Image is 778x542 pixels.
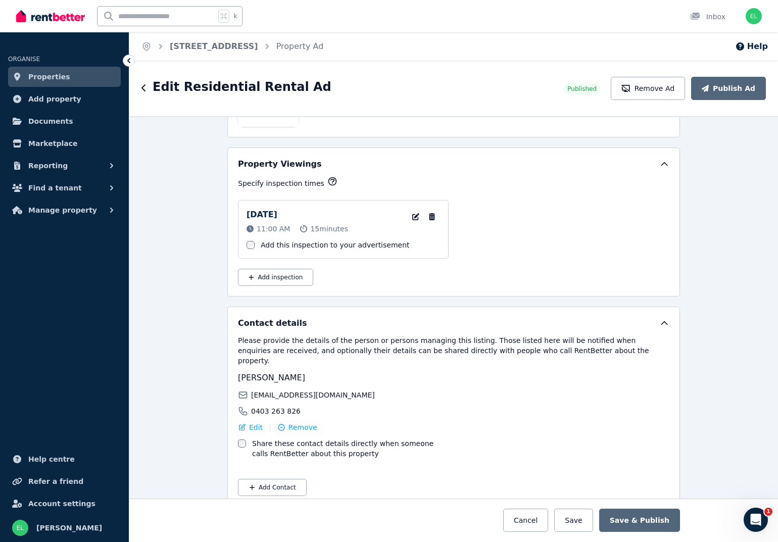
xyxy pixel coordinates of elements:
div: Inbox [690,12,725,22]
span: Manage property [28,204,97,216]
h5: Contact details [238,317,307,329]
span: Reporting [28,160,68,172]
p: Specify inspection times [238,178,324,188]
button: Cancel [503,509,548,532]
button: Find a tenant [8,178,121,198]
span: 15 minutes [310,224,348,234]
span: Properties [28,71,70,83]
img: RentBetter [16,9,85,24]
span: Refer a friend [28,475,83,487]
h5: Property Viewings [238,158,322,170]
span: Add property [28,93,81,105]
a: Property Ad [276,41,324,51]
span: | [269,422,271,432]
button: Remove [277,422,317,432]
h1: Edit Residential Rental Ad [153,79,331,95]
a: [STREET_ADDRESS] [170,41,258,51]
a: Marketplace [8,133,121,154]
button: Add inspection [238,269,313,286]
button: Manage property [8,200,121,220]
span: [EMAIL_ADDRESS][DOMAIN_NAME] [251,390,375,400]
p: Please provide the details of the person or persons managing this listing. Those listed here will... [238,335,669,366]
button: Publish Ad [691,77,766,100]
button: Save [554,509,593,532]
span: [PERSON_NAME] [36,522,102,534]
span: Edit [249,422,263,432]
span: 1 [764,508,772,516]
span: Published [567,85,597,93]
span: Find a tenant [28,182,82,194]
span: k [233,12,237,20]
span: Remove [288,422,317,432]
iframe: Intercom live chat [744,508,768,532]
span: Marketplace [28,137,77,150]
a: Add property [8,89,121,109]
a: Help centre [8,449,121,469]
button: Edit [238,422,263,432]
img: Elaine Lee [746,8,762,24]
a: Documents [8,111,121,131]
label: Add this inspection to your advertisement [261,240,410,250]
span: ORGANISE [8,56,40,63]
button: Add Contact [238,479,307,496]
label: Share these contact details directly when someone calls RentBetter about this property [252,438,451,459]
a: Refer a friend [8,471,121,491]
a: Properties [8,67,121,87]
span: 0403 263 826 [251,406,301,416]
img: Elaine Lee [12,520,28,536]
a: Account settings [8,494,121,514]
nav: Breadcrumb [129,32,335,61]
p: [DATE] [247,209,277,221]
span: Help centre [28,453,75,465]
button: Reporting [8,156,121,176]
span: Account settings [28,498,95,510]
span: 11:00 AM [257,224,290,234]
button: Help [735,40,768,53]
span: [PERSON_NAME] [238,373,305,382]
button: Remove Ad [611,77,685,100]
span: Documents [28,115,73,127]
button: Save & Publish [599,509,680,532]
